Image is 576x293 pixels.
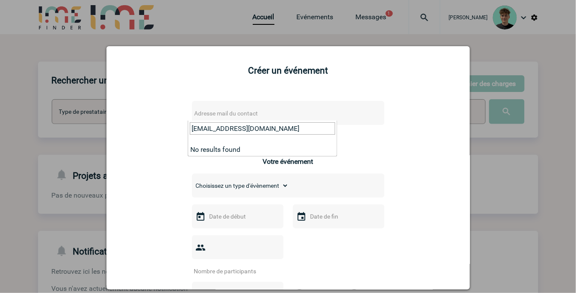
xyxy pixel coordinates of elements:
[263,157,313,166] h3: Votre événement
[195,110,258,117] span: Adresse mail du contact
[308,211,367,222] input: Date de fin
[188,143,337,156] li: No results found
[207,211,266,222] input: Date de début
[192,266,272,277] input: Nombre de participants
[117,65,459,76] h2: Créer un événement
